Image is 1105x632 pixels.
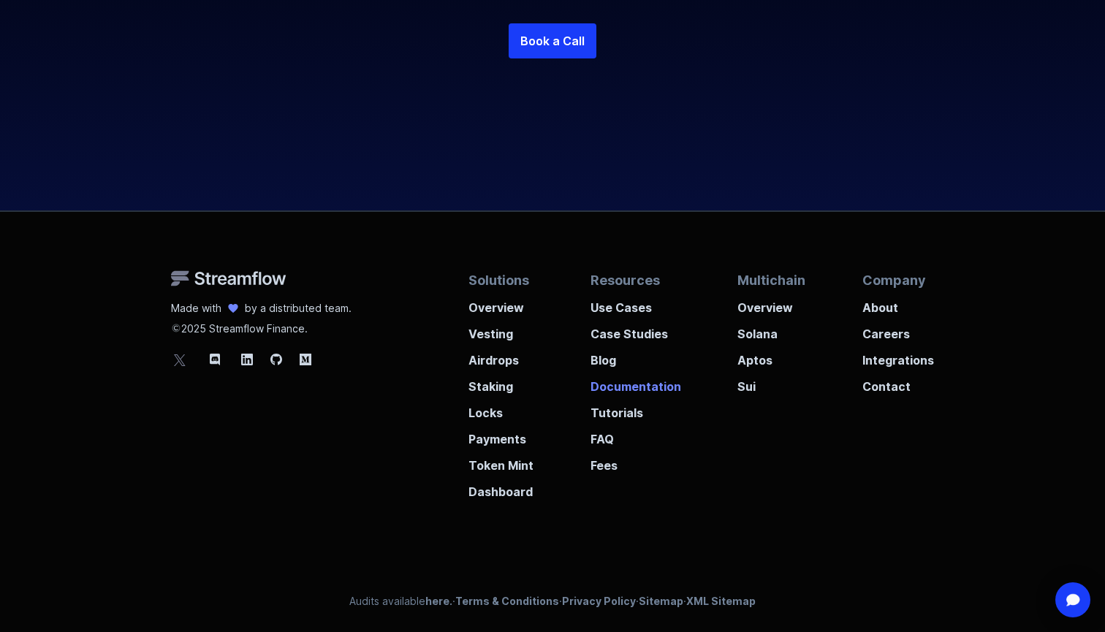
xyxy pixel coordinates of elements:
p: Audits available · · · · [349,594,756,609]
a: Careers [862,316,934,343]
p: Company [862,270,934,290]
a: Sui [737,369,805,395]
a: Overview [468,290,533,316]
a: Book a Call [509,23,596,58]
a: Token Mint [468,448,533,474]
a: Fees [591,448,681,474]
a: Locks [468,395,533,422]
a: Airdrops [468,343,533,369]
a: Case Studies [591,316,681,343]
a: Sitemap [639,595,683,607]
a: Terms & Conditions [455,595,559,607]
a: Solana [737,316,805,343]
a: Payments [468,422,533,448]
p: Made with [171,301,221,316]
a: Integrations [862,343,934,369]
p: Resources [591,270,681,290]
a: Use Cases [591,290,681,316]
a: Privacy Policy [562,595,636,607]
a: Aptos [737,343,805,369]
a: Vesting [468,316,533,343]
a: FAQ [591,422,681,448]
p: by a distributed team. [245,301,352,316]
a: XML Sitemap [686,595,756,607]
a: Overview [737,290,805,316]
img: Streamflow Logo [171,270,286,286]
a: Dashboard [468,474,533,500]
a: About [862,290,934,316]
a: Staking [468,369,533,395]
p: Solutions [468,270,533,290]
a: Tutorials [591,395,681,422]
a: here. [425,595,452,607]
div: Open Intercom Messenger [1055,582,1090,617]
p: Multichain [737,270,805,290]
p: 2025 Streamflow Finance. [171,316,352,336]
a: Contact [862,369,934,395]
a: Documentation [591,369,681,395]
a: Blog [591,343,681,369]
